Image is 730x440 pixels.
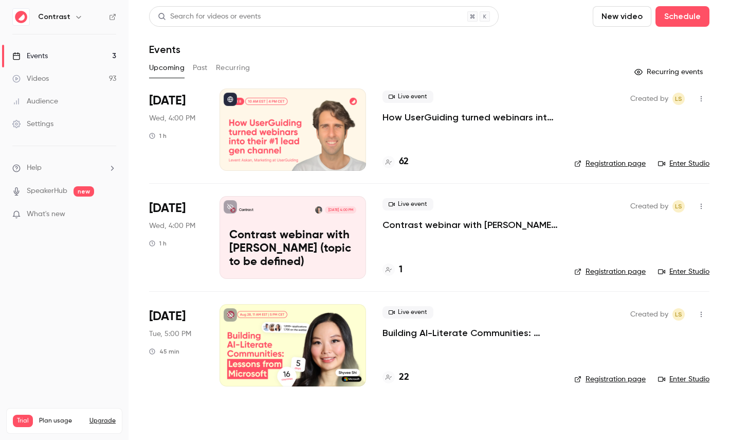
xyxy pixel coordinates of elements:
[325,206,356,214] span: [DATE] 4:00 PM
[12,74,49,84] div: Videos
[239,207,253,213] p: Contrast
[229,229,356,269] p: Contrast webinar with [PERSON_NAME] (topic to be defined)
[74,186,94,197] span: new
[658,267,709,277] a: Enter Studio
[158,11,261,22] div: Search for videos or events
[193,60,208,76] button: Past
[675,200,682,213] span: LS
[39,417,83,425] span: Plan usage
[27,209,65,220] span: What's new
[149,347,179,356] div: 45 min
[658,159,709,169] a: Enter Studio
[382,327,558,339] a: Building AI-Literate Communities: Lessons from Microsoft
[382,91,433,103] span: Live event
[655,6,709,27] button: Schedule
[382,306,433,319] span: Live event
[13,415,33,427] span: Trial
[149,200,186,217] span: [DATE]
[574,159,646,169] a: Registration page
[149,329,191,339] span: Tue, 5:00 PM
[675,93,682,105] span: LS
[630,64,709,80] button: Recurring events
[399,263,403,277] h4: 1
[149,113,195,124] span: Wed, 4:00 PM
[672,308,685,321] span: Lusine Sargsyan
[382,111,558,124] a: How UserGuiding turned webinars into their #1 lead gen channel
[630,93,668,105] span: Created by
[149,89,203,171] div: Oct 8 Wed, 10:00 AM (America/New York)
[27,186,67,197] a: SpeakerHub
[149,196,203,278] div: Dec 3 Wed, 4:00 PM (Europe/Amsterdam)
[149,60,185,76] button: Upcoming
[672,93,685,105] span: Lusine Sargsyan
[382,371,409,384] a: 22
[630,308,668,321] span: Created by
[149,221,195,231] span: Wed, 4:00 PM
[672,200,685,213] span: Lusine Sargsyan
[574,267,646,277] a: Registration page
[630,200,668,213] span: Created by
[13,9,29,25] img: Contrast
[399,371,409,384] h4: 22
[220,196,366,278] a: Contrast webinar with Liana (topic to be defined)ContrastLiana Hakobyan[DATE] 4:00 PMContrast web...
[27,163,42,173] span: Help
[382,219,558,231] a: Contrast webinar with [PERSON_NAME] (topic to be defined)
[593,6,651,27] button: New video
[149,132,167,140] div: 1 h
[216,60,250,76] button: Recurring
[399,155,409,169] h4: 62
[658,374,709,384] a: Enter Studio
[149,239,167,248] div: 1 h
[89,417,116,425] button: Upgrade
[12,163,116,173] li: help-dropdown-opener
[12,119,53,129] div: Settings
[149,43,180,56] h1: Events
[574,374,646,384] a: Registration page
[675,308,682,321] span: LS
[38,12,70,22] h6: Contrast
[12,96,58,107] div: Audience
[149,93,186,109] span: [DATE]
[382,198,433,210] span: Live event
[149,304,203,386] div: Dec 9 Tue, 11:00 AM (America/New York)
[382,155,409,169] a: 62
[382,263,403,277] a: 1
[149,308,186,325] span: [DATE]
[315,206,322,214] img: Liana Hakobyan
[12,51,48,61] div: Events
